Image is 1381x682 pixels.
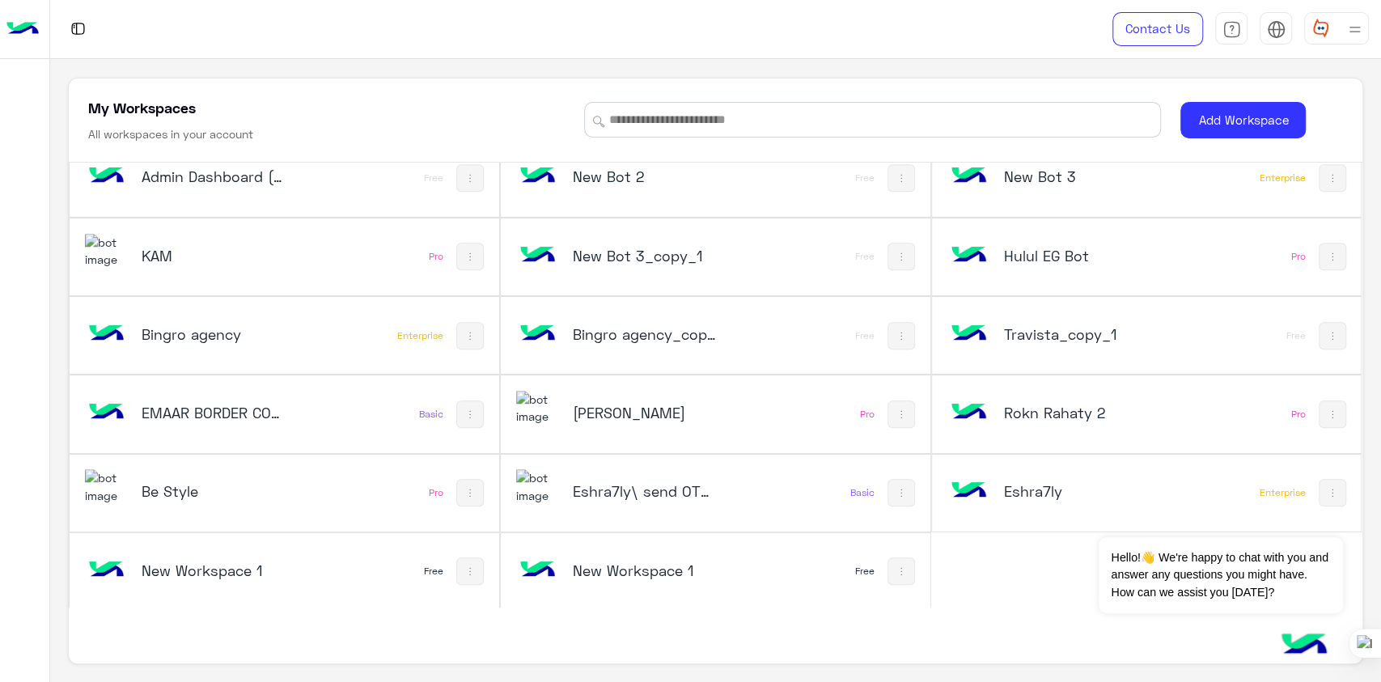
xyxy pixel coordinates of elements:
[88,126,253,142] h6: All workspaces in your account
[142,403,286,422] h5: EMAAR BORDER CONSULTING ENGINEER
[516,391,560,426] img: 322853014244696
[142,167,286,186] h5: Admin Dashboard ( Hulul )
[1276,617,1332,674] img: hulul-logo.png
[85,312,129,356] img: bot image
[573,167,717,186] h5: New Bot 2
[419,408,443,421] div: Basic
[1003,403,1147,422] h5: Rokn Rahaty 2
[424,172,443,184] div: Free
[1003,167,1147,186] h5: New Bot 3
[424,565,443,578] div: Free
[1260,172,1306,184] div: Enterprise
[1222,20,1241,39] img: tab
[855,565,875,578] div: Free
[947,469,990,513] img: bot image
[85,155,129,198] img: bot image
[85,234,129,269] img: 228235970373281
[516,469,560,504] img: 114503081745937
[516,234,560,277] img: bot image
[516,312,560,356] img: bot image
[855,172,875,184] div: Free
[1180,102,1306,138] button: Add Workspace
[68,19,88,39] img: tab
[573,481,717,501] h5: Eshra7ly\ send OTP USD
[1345,19,1365,40] img: profile
[85,469,129,504] img: 510162592189670
[429,486,443,499] div: Pro
[397,329,443,342] div: Enterprise
[573,403,717,422] h5: Rokn Rahaty
[1260,486,1306,499] div: Enterprise
[85,391,129,434] img: bot image
[142,561,286,580] h5: New Workspace 1
[860,408,875,421] div: Pro
[1291,408,1306,421] div: Pro
[516,549,560,592] img: bot image
[850,486,875,499] div: Basic
[573,561,717,580] h5: New Workspace 1
[1099,537,1342,613] span: Hello!👋 We're happy to chat with you and answer any questions you might have. How can we assist y...
[142,324,286,344] h5: Bingro agency
[573,246,717,265] h5: New Bot 3_copy_1
[947,312,990,356] img: bot image
[1291,250,1306,263] div: Pro
[1286,329,1306,342] div: Free
[573,324,717,344] h5: Bingro agency_copy_1
[1215,12,1248,46] a: tab
[947,234,990,277] img: bot image
[6,12,39,46] img: Logo
[1267,20,1286,39] img: tab
[947,155,990,198] img: bot image
[1003,246,1147,265] h5: Hulul EG Bot
[1308,16,1331,39] img: userImage
[855,329,875,342] div: Free
[516,155,560,198] img: bot image
[142,481,286,501] h5: Be Style
[1112,12,1203,46] a: Contact Us
[855,250,875,263] div: Free
[1003,324,1147,344] h5: Travista_copy_1
[1003,481,1147,501] h5: Eshra7ly
[142,246,286,265] h5: KAM
[88,98,196,117] h5: My Workspaces
[429,250,443,263] div: Pro
[85,549,129,592] img: bot image
[947,391,990,434] img: bot image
